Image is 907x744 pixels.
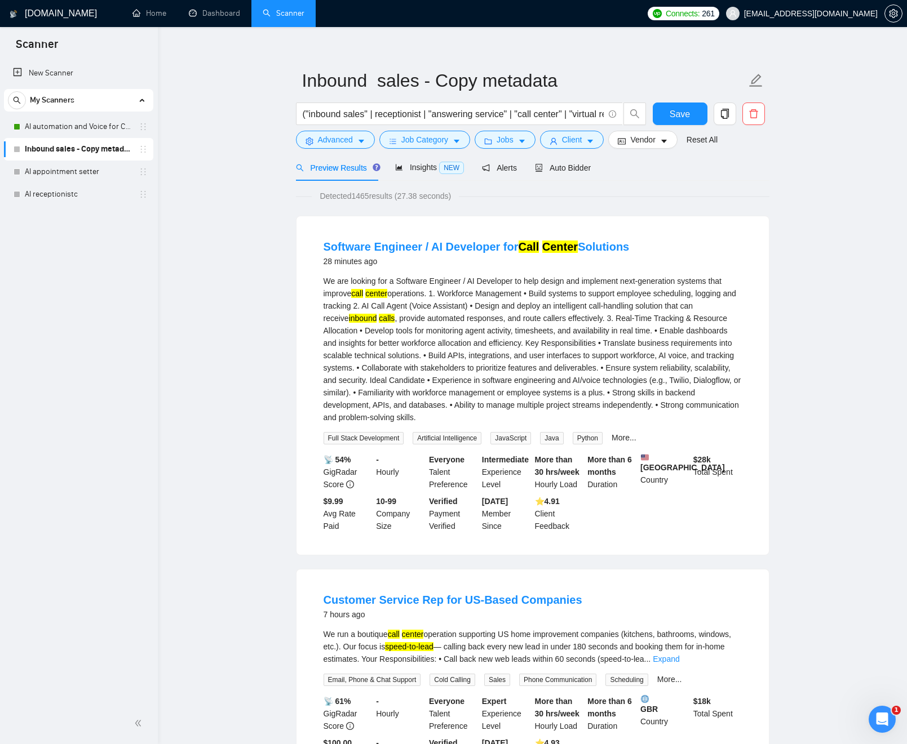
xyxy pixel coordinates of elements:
img: 🌐 [641,695,649,703]
b: - [376,455,379,464]
a: Expand [653,654,679,663]
a: AI automation and Voice for CRM & Booking [25,115,132,138]
iframe: Intercom live chat [869,706,896,733]
span: ... [644,654,651,663]
img: logo [10,5,17,23]
button: delete [742,103,765,125]
span: Full Stack Development [324,432,404,444]
span: Scheduling [605,674,648,686]
div: Hourly [374,695,427,732]
div: Country [638,453,691,491]
span: holder [139,122,148,131]
div: Talent Preference [427,695,480,732]
a: homeHome [132,8,166,18]
input: Search Freelance Jobs... [303,107,604,121]
div: Client Feedback [533,495,586,532]
b: 📡 61% [324,697,351,706]
span: Python [573,432,603,444]
input: Scanner name... [302,66,746,95]
span: Preview Results [296,163,377,172]
span: Vendor [630,133,655,146]
a: dashboardDashboard [189,8,240,18]
span: 261 [702,7,714,20]
a: AI receptionistc [25,183,132,206]
span: notification [482,164,490,172]
span: Detected 1465 results (27.38 seconds) [312,190,459,202]
button: settingAdvancedcaret-down [296,131,375,149]
b: Everyone [429,455,464,464]
button: userClientcaret-down [540,131,604,149]
span: search [624,109,645,119]
mark: Center [542,240,578,253]
span: folder [484,137,492,145]
span: info-circle [609,110,616,118]
span: info-circle [346,480,354,488]
b: Intermediate [482,455,529,464]
div: Country [638,695,691,732]
span: Connects: [666,7,700,20]
div: Hourly [374,453,427,491]
button: copy [714,103,736,125]
a: setting [884,9,902,18]
span: Scanner [7,36,67,60]
b: Everyone [429,697,464,706]
span: caret-down [453,137,461,145]
div: 7 hours ago [324,608,582,621]
button: setting [884,5,902,23]
b: 📡 54% [324,455,351,464]
span: area-chart [395,163,403,171]
b: - [376,697,379,706]
div: Duration [585,453,638,491]
mark: call [388,630,400,639]
a: Reset All [687,133,718,146]
div: We run a boutique operation supporting US home improvement companies (kitchens, bathrooms, window... [324,628,742,665]
div: GigRadar Score [321,695,374,732]
div: We are looking for a Software Engineer / AI Developer to help design and implement next-generatio... [324,275,742,424]
span: user [729,10,737,17]
div: 28 minutes ago [324,255,630,268]
a: Customer Service Rep for US-Based Companies [324,594,582,606]
b: More than 30 hrs/week [535,455,579,476]
mark: center [402,630,424,639]
div: Experience Level [480,453,533,491]
button: barsJob Categorycaret-down [379,131,470,149]
span: Job Category [401,133,448,146]
span: My Scanners [30,89,74,112]
div: Total Spent [691,453,744,491]
b: More than 6 months [587,455,632,476]
button: search [623,103,646,125]
span: delete [743,109,764,119]
span: robot [535,164,543,172]
a: AI appointment setter [25,161,132,183]
div: Hourly Load [533,453,586,491]
b: ⭐️ 4.91 [535,497,560,506]
span: setting [306,137,313,145]
mark: inbound [349,314,377,323]
span: search [296,164,304,172]
span: caret-down [357,137,365,145]
b: 10-99 [376,497,396,506]
a: New Scanner [13,62,144,84]
span: holder [139,145,148,154]
a: searchScanner [263,8,304,18]
span: 1 [892,706,901,715]
button: idcardVendorcaret-down [608,131,677,149]
mark: Call [519,240,539,253]
span: Save [670,107,690,121]
div: Payment Verified [427,495,480,532]
button: Save [653,103,707,125]
img: 🇺🇸 [641,453,649,461]
div: Company Size [374,495,427,532]
span: Cold Calling [430,674,475,686]
b: More than 30 hrs/week [535,697,579,718]
button: search [8,91,26,109]
a: More... [657,675,682,684]
span: caret-down [518,137,526,145]
span: edit [749,73,763,88]
mark: calls [379,314,395,323]
div: Talent Preference [427,453,480,491]
a: Software Engineer / AI Developer forCall CenterSolutions [324,240,630,253]
span: caret-down [660,137,668,145]
mark: speed-to-lead [385,642,433,651]
div: Experience Level [480,695,533,732]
